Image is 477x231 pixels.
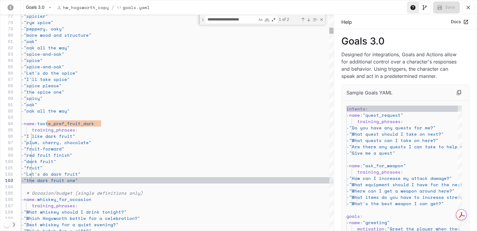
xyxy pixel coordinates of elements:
span: / [111,4,114,11]
span: - [346,188,349,194]
span: - [21,38,24,45]
div: 1 of 2 [278,16,300,23]
div: 97 [0,139,13,146]
div: 105 [0,190,13,196]
span: training_phrases [357,169,401,175]
span: whiskey_for_occasion [37,196,91,202]
span: "oak" [24,101,37,108]
span: "What's the best weapon I can get?" [349,200,444,207]
span: - [21,133,24,139]
div: 82 [0,45,13,51]
span: : [75,127,78,133]
span: : [75,202,78,209]
span: "Best whiskey for a quiet evening?" [24,221,118,228]
span: : [360,112,363,118]
div: Previous Match (⇧Enter) [300,17,305,22]
span: - [21,82,24,89]
span: - [346,137,349,143]
div: 88 [0,82,13,89]
span: "the dark fruit one" [24,177,78,183]
div: 80 [0,32,13,38]
span: "Which Hogsworth bottle for a celebration?" [24,215,140,221]
span: - [21,89,24,95]
span: - [21,215,24,221]
span: taste_pref_fruit_dark [37,120,94,127]
span: "How can I increase my attack damage?" [349,175,452,181]
span: : [401,118,403,125]
div: 81 [0,38,13,45]
span: "Do you have any quests for me?" [349,125,436,131]
span: name [349,112,360,118]
span: - [21,26,24,32]
span: "fruit" [24,165,43,171]
span: : [360,213,363,219]
span: - [346,219,349,226]
span: Dark mode toggle [4,221,10,228]
span: : [360,162,363,169]
span: training_phrases [32,202,75,209]
span: "spicy" [24,95,43,101]
p: Designed for integrations, Goals and Actions allow for additional control over a character's resp... [341,51,460,80]
span: "peppery, oaky" [24,26,64,32]
span: : [35,120,37,127]
span: "red fruit finish" [24,152,72,158]
span: "Let's do dark fruit" [24,171,81,177]
p: Goals.yaml [123,4,150,11]
span: intents [346,106,365,112]
span: - [21,171,24,177]
div: 90 [0,95,13,101]
span: "oak all the way" [24,45,70,51]
span: - [21,146,24,152]
span: "What whiskey should I drink tonight?" [24,209,127,215]
button: Copy [454,87,464,98]
span: - [346,200,349,207]
span: name [349,219,360,226]
span: goals [346,213,360,219]
span: "rye spice" [24,19,54,26]
span: - [21,45,24,51]
span: - [21,177,24,183]
div: 84 [0,57,13,63]
span: "What quest should I take on next?" [349,131,444,137]
span: - [21,51,24,57]
textarea: Find [206,16,257,23]
span: - [21,120,24,127]
span: - [21,19,24,26]
span: - [346,162,349,169]
span: training_phrases [357,118,401,125]
span: - [346,181,349,188]
span: - [21,139,24,146]
div: 91 [0,101,13,108]
p: Help [341,18,352,26]
span: "What items do you have to increase strength?" [349,194,474,200]
span: "fruit-forward" [24,146,64,152]
span: - [21,165,24,171]
span: - [21,209,24,215]
div: 103 [0,177,13,183]
span: : [35,196,37,202]
button: Toggle Visual editor panel [419,2,431,14]
div: 89 [0,89,13,95]
span: - [21,108,24,114]
button: Goals 3.0 [23,2,54,14]
div: 79 [0,26,13,32]
span: - [346,125,349,131]
div: 93 [0,114,13,120]
div: Find in Selection (⌥⌘L) [312,16,318,23]
div: 100 [0,158,13,165]
div: Next Match (Enter) [306,17,311,22]
div: 94 [0,120,13,127]
span: "quest_request" [363,112,403,118]
span: - [21,196,24,202]
span: "spice please" [24,82,62,89]
span: - [21,32,24,38]
span: - [346,150,349,156]
div: 95 [0,127,13,133]
span: "spice-and-oak" [24,63,64,70]
span: - [346,175,349,181]
span: - [21,95,24,101]
span: "ask_for_weapon" [363,162,406,169]
span: - [21,76,24,82]
span: - [346,143,349,150]
span: name [24,196,35,202]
